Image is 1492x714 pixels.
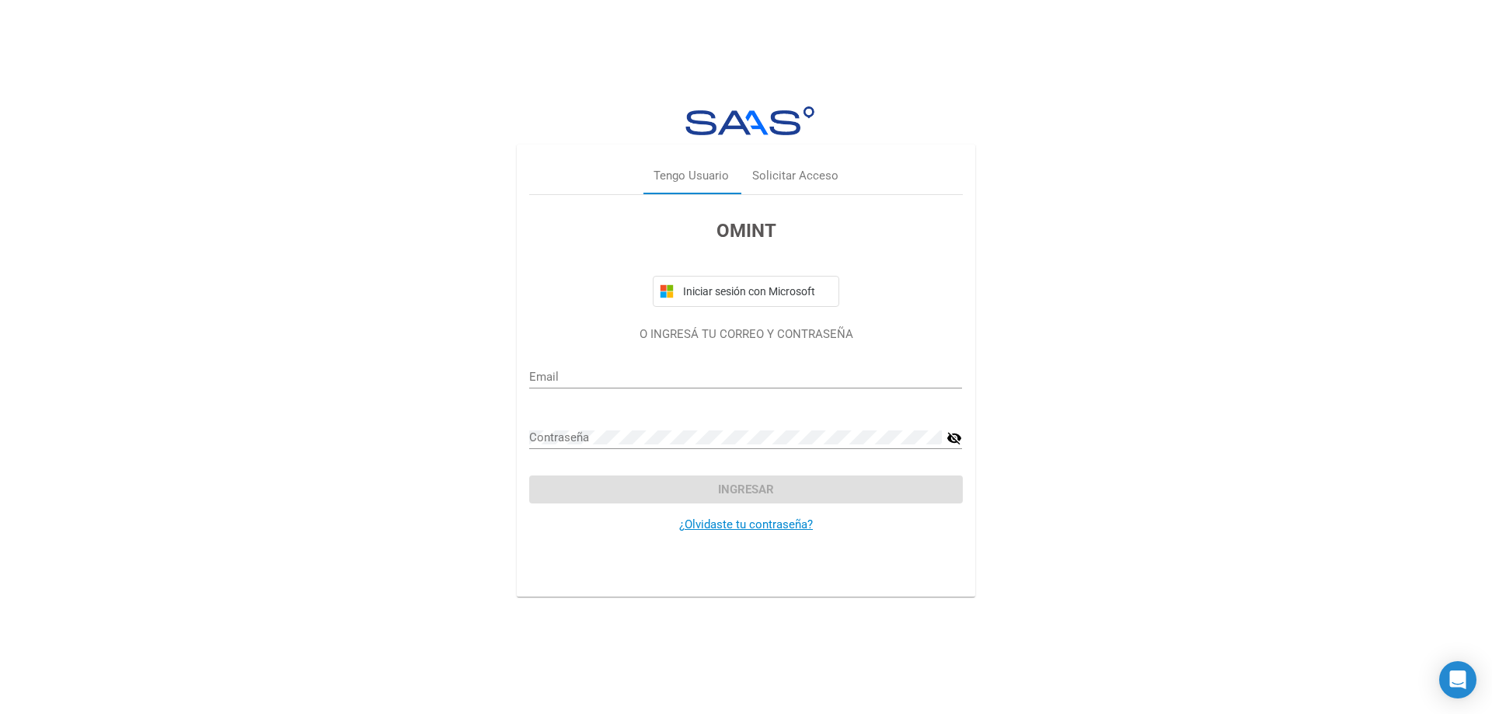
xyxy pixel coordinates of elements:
div: Open Intercom Messenger [1439,661,1476,698]
mat-icon: visibility_off [946,429,962,448]
div: Solicitar Acceso [752,167,838,185]
button: Iniciar sesión con Microsoft [653,276,839,307]
div: Tengo Usuario [654,167,729,185]
span: Ingresar [718,482,774,496]
button: Ingresar [529,475,962,503]
p: O INGRESÁ TU CORREO Y CONTRASEÑA [529,326,962,343]
span: Iniciar sesión con Microsoft [680,285,832,298]
a: ¿Olvidaste tu contraseña? [679,517,813,531]
h3: OMINT [529,217,962,245]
